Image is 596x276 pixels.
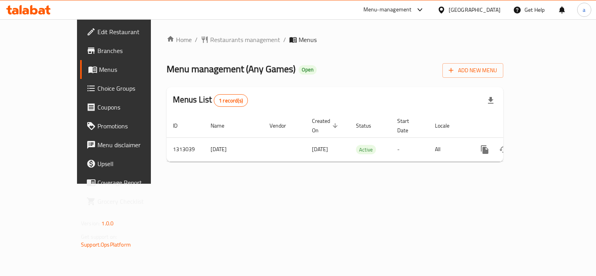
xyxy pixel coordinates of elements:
[299,65,317,75] div: Open
[99,65,170,74] span: Menus
[312,144,328,154] span: [DATE]
[97,84,170,93] span: Choice Groups
[435,121,460,130] span: Locale
[80,154,176,173] a: Upsell
[283,35,286,44] li: /
[214,94,248,107] div: Total records count
[270,121,296,130] span: Vendor
[167,60,295,78] span: Menu management ( Any Games )
[475,140,494,159] button: more
[97,121,170,131] span: Promotions
[449,5,501,14] div: [GEOGRAPHIC_DATA]
[97,27,170,37] span: Edit Restaurant
[167,114,557,162] table: enhanced table
[214,97,248,104] span: 1 record(s)
[167,35,503,44] nav: breadcrumb
[429,137,469,161] td: All
[210,35,280,44] span: Restaurants management
[173,94,248,107] h2: Menus List
[173,121,188,130] span: ID
[80,173,176,192] a: Coverage Report
[97,159,170,168] span: Upsell
[494,140,513,159] button: Change Status
[449,66,497,75] span: Add New Menu
[97,140,170,150] span: Menu disclaimer
[469,114,557,138] th: Actions
[299,66,317,73] span: Open
[195,35,198,44] li: /
[481,91,500,110] div: Export file
[97,197,170,206] span: Grocery Checklist
[583,5,585,14] span: a
[80,41,176,60] a: Branches
[97,178,170,187] span: Coverage Report
[167,35,192,44] a: Home
[397,116,419,135] span: Start Date
[80,79,176,98] a: Choice Groups
[80,135,176,154] a: Menu disclaimer
[211,121,235,130] span: Name
[167,137,204,161] td: 1313039
[204,137,263,161] td: [DATE]
[101,218,114,228] span: 1.0.0
[97,46,170,55] span: Branches
[201,35,280,44] a: Restaurants management
[80,192,176,211] a: Grocery Checklist
[356,145,376,154] span: Active
[356,121,381,130] span: Status
[97,102,170,112] span: Coupons
[81,239,131,250] a: Support.OpsPlatform
[442,63,503,78] button: Add New Menu
[80,117,176,135] a: Promotions
[299,35,317,44] span: Menus
[312,116,340,135] span: Created On
[391,137,429,161] td: -
[81,232,117,242] span: Get support on:
[363,5,412,15] div: Menu-management
[81,218,100,228] span: Version:
[80,98,176,117] a: Coupons
[80,22,176,41] a: Edit Restaurant
[80,60,176,79] a: Menus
